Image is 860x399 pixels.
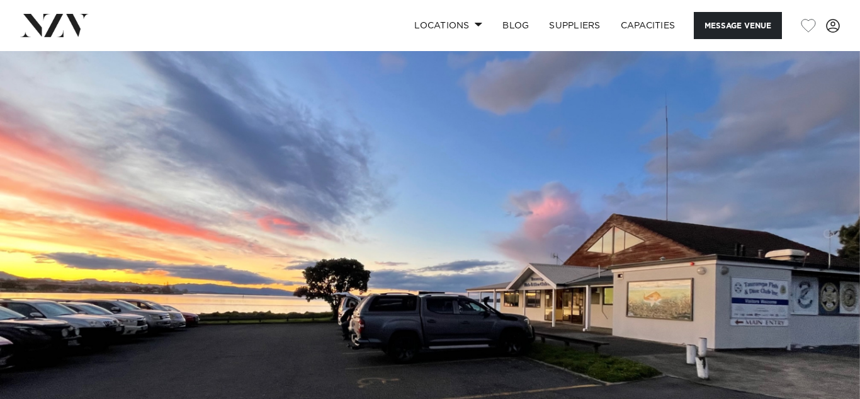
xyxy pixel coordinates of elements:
a: Capacities [611,12,686,39]
a: BLOG [492,12,539,39]
img: nzv-logo.png [20,14,89,37]
a: SUPPLIERS [539,12,610,39]
a: Locations [404,12,492,39]
button: Message Venue [694,12,782,39]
